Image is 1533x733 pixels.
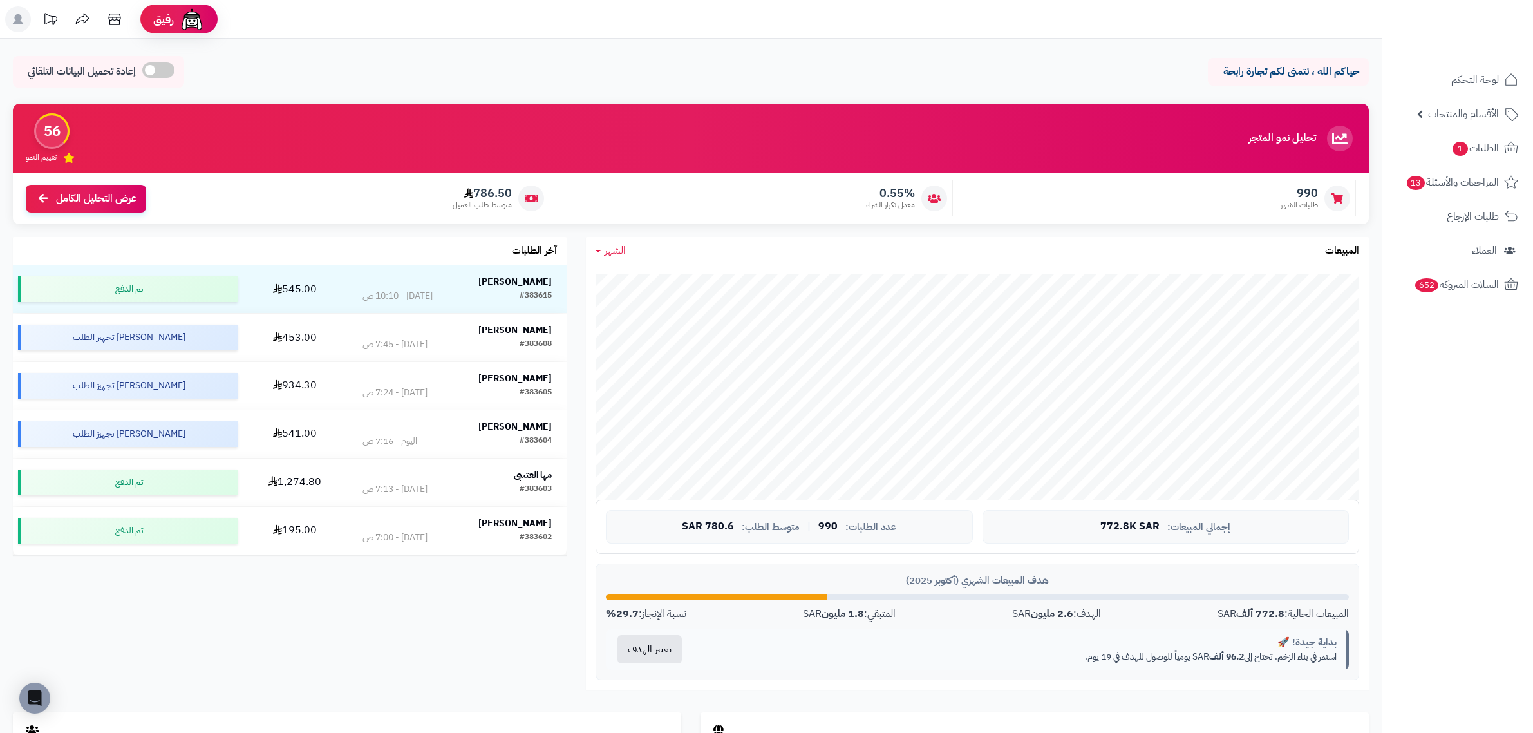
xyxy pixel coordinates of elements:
[1325,245,1359,257] h3: المبيعات
[866,186,915,200] span: 0.55%
[1209,650,1244,663] strong: 96.2 ألف
[1415,278,1438,292] span: 652
[512,245,557,257] h3: آخر الطلبات
[703,636,1337,649] div: بداية جيدة! 🚀
[1414,276,1499,294] span: السلات المتروكة
[243,265,348,313] td: 545.00
[866,200,915,211] span: معدل تكرار الشراء
[596,243,626,258] a: الشهر
[34,6,66,35] a: تحديثات المنصة
[362,386,428,399] div: [DATE] - 7:24 ص
[1281,200,1318,211] span: طلبات الشهر
[682,521,734,533] span: 780.6 SAR
[1407,176,1425,190] span: 13
[243,314,348,361] td: 453.00
[606,606,639,622] strong: 29.7%
[617,635,682,663] button: تغيير الهدف
[514,468,552,482] strong: مها العتيبي
[56,191,136,206] span: عرض التحليل الكامل
[520,290,552,303] div: #383615
[362,290,433,303] div: [DATE] - 10:10 ص
[153,12,174,27] span: رفيق
[478,517,552,530] strong: [PERSON_NAME]
[18,373,238,399] div: [PERSON_NAME] تجهيز الطلب
[1428,105,1499,123] span: الأقسام والمنتجات
[1236,606,1284,622] strong: 772.8 ألف
[18,470,238,495] div: تم الدفع
[822,606,864,622] strong: 1.8 مليون
[520,435,552,448] div: #383604
[606,607,686,622] div: نسبة الإنجاز:
[1453,142,1468,156] span: 1
[1218,64,1359,79] p: حياكم الله ، نتمنى لكم تجارة رابحة
[243,410,348,458] td: 541.00
[605,243,626,258] span: الشهر
[179,6,205,32] img: ai-face.png
[1472,242,1497,260] span: العملاء
[26,152,57,163] span: تقييم النمو
[1167,522,1230,533] span: إجمالي المبيعات:
[803,607,896,622] div: المتبقي: SAR
[362,483,428,496] div: [DATE] - 7:13 ص
[28,64,136,79] span: إعادة تحميل البيانات التلقائي
[1248,133,1316,144] h3: تحليل نمو المتجر
[362,531,428,544] div: [DATE] - 7:00 ص
[1218,607,1349,622] div: المبيعات الحالية: SAR
[742,522,800,533] span: متوسط الطلب:
[243,362,348,410] td: 934.30
[453,186,512,200] span: 786.50
[478,372,552,385] strong: [PERSON_NAME]
[520,483,552,496] div: #383603
[703,651,1337,663] p: استمر في بناء الزخم. تحتاج إلى SAR يومياً للوصول للهدف في 19 يوم.
[1390,235,1525,266] a: العملاء
[1390,133,1525,164] a: الطلبات1
[1451,139,1499,157] span: الطلبات
[520,386,552,399] div: #383605
[362,338,428,351] div: [DATE] - 7:45 ص
[26,185,146,213] a: عرض التحليل الكامل
[606,574,1349,587] div: هدف المبيعات الشهري (أكتوبر 2025)
[362,435,417,448] div: اليوم - 7:16 ص
[243,507,348,555] td: 195.00
[1390,201,1525,232] a: طلبات الإرجاع
[1451,71,1499,89] span: لوحة التحكم
[1012,607,1101,622] div: الهدف: SAR
[807,522,811,531] span: |
[478,323,552,337] strong: [PERSON_NAME]
[1390,269,1525,300] a: السلات المتروكة652
[1406,173,1499,191] span: المراجعات والأسئلة
[1031,606,1073,622] strong: 2.6 مليون
[478,420,552,433] strong: [PERSON_NAME]
[1100,521,1160,533] span: 772.8K SAR
[1447,207,1499,225] span: طلبات الإرجاع
[1390,167,1525,198] a: المراجعات والأسئلة13
[18,518,238,544] div: تم الدفع
[1445,36,1521,63] img: logo-2.png
[818,521,838,533] span: 990
[18,276,238,302] div: تم الدفع
[520,338,552,351] div: #383608
[478,275,552,289] strong: [PERSON_NAME]
[243,459,348,506] td: 1,274.80
[19,683,50,714] div: Open Intercom Messenger
[845,522,896,533] span: عدد الطلبات:
[520,531,552,544] div: #383602
[18,325,238,350] div: [PERSON_NAME] تجهيز الطلب
[1281,186,1318,200] span: 990
[18,421,238,447] div: [PERSON_NAME] تجهيز الطلب
[453,200,512,211] span: متوسط طلب العميل
[1390,64,1525,95] a: لوحة التحكم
